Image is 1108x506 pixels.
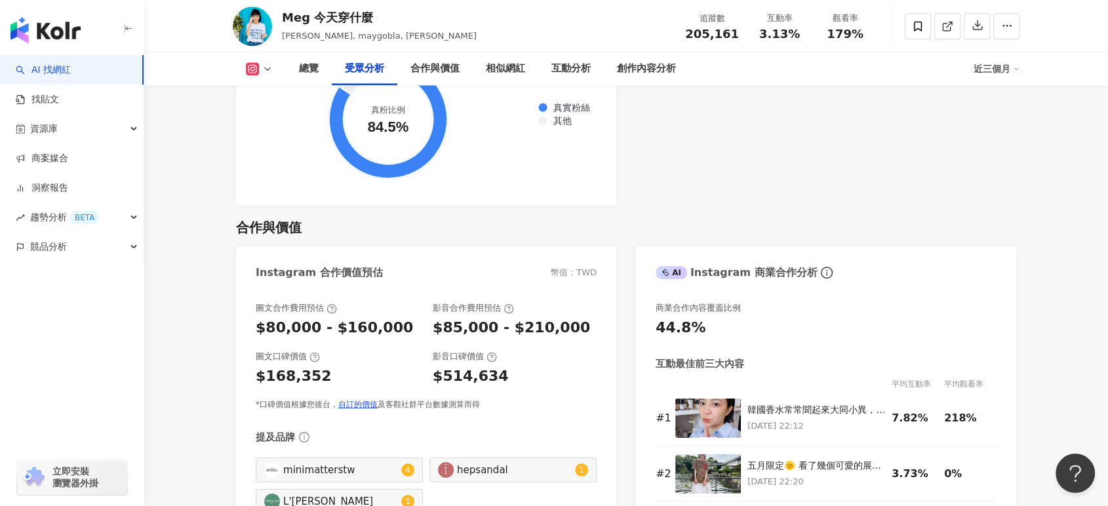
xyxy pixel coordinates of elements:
sup: 4 [401,463,414,477]
div: Instagram 商業合作分析 [656,265,817,280]
div: minimatterstw [283,463,398,477]
div: 7.82% [892,411,938,425]
div: 圖文口碑價值 [256,351,320,362]
a: 找貼文 [16,93,59,106]
div: $514,634 [433,366,509,387]
span: info-circle [819,265,835,281]
img: 韓國香水常常聞起來大同小異，但這四支韓國必收！ [675,399,741,438]
div: 相似網紅 [486,61,525,77]
span: 4 [405,465,410,475]
a: searchAI 找網紅 [16,64,71,77]
div: 提及品牌 [256,431,295,444]
span: 競品分析 [30,232,67,262]
img: KOL Avatar [264,462,280,478]
div: 合作與價值 [410,61,460,77]
span: 3.13% [759,28,800,41]
img: logo [10,17,81,43]
div: 五月限定🌞 看了幾個可愛的展、Blue Note聽了很棒的表演 還買了人生第一把洋傘 東京的太陽實在太猖狂🌶️ 豬排飯一定要收錄！ 吃到目前人生天花板豬排飯🐷 店名：ここまでやるか 還有一個好消... [747,459,885,473]
img: 五月限定🌞 看了幾個可愛的展、Blue Note聽了很棒的表演 還買了人生第一把洋傘 東京的太陽實在太猖狂🌶️ 豬排飯一定要收錄！ 吃到目前人生天花板豬排飯🐷 店名：ここまでやるか 還有一個好消... [675,454,741,494]
div: AI [656,266,687,279]
div: 近三個月 [974,58,1019,79]
sup: 1 [575,463,588,477]
div: 圖文合作費用預估 [256,302,337,314]
div: 影音口碑價值 [433,351,497,362]
div: 合作與價值 [236,218,302,237]
span: rise [16,213,25,222]
img: KOL Avatar [438,462,454,478]
span: info-circle [297,430,311,444]
div: Instagram 合作價值預估 [256,265,383,280]
div: *口碑價值根據您後台， 及客觀社群平台數據測算而得 [256,399,597,410]
div: # 2 [656,467,669,481]
div: 3.73% [892,467,938,481]
div: 總覽 [299,61,319,77]
div: $80,000 - $160,000 [256,318,413,338]
span: 其他 [544,116,572,126]
div: 創作內容分析 [617,61,676,77]
div: 互動最佳前三大內容 [656,357,744,371]
div: 觀看率 [820,12,870,25]
div: # 1 [656,411,669,425]
div: 218% [944,411,990,425]
span: 立即安裝 瀏覽器外掛 [52,465,98,489]
span: 205,161 [685,27,739,41]
iframe: Help Scout Beacon - Open [1056,454,1095,493]
span: 1 [579,465,584,475]
div: 幣值：TWD [551,267,597,279]
div: 44.8% [656,318,705,338]
p: [DATE] 22:20 [747,475,885,489]
div: 互動率 [755,12,804,25]
a: 商案媒合 [16,152,68,165]
div: 韓國香水常常聞起來大同小異，但這四支韓國必收！ [747,404,885,417]
span: 179% [827,28,863,41]
div: 商業合作內容覆蓋比例 [656,302,741,314]
div: 互動分析 [551,61,591,77]
a: chrome extension立即安裝 瀏覽器外掛 [17,459,127,495]
div: 影音合作費用預估 [433,302,514,314]
div: 0% [944,467,990,481]
span: 1 [405,497,410,506]
div: hepsandal [457,463,572,477]
img: KOL Avatar [233,7,272,46]
div: BETA [69,211,100,224]
span: [PERSON_NAME], maygobla, [PERSON_NAME] [282,31,477,41]
div: 受眾分析 [345,61,384,77]
p: [DATE] 22:12 [747,419,885,433]
span: 真實粉絲 [544,102,590,113]
div: 平均互動率 [892,378,944,391]
span: 資源庫 [30,114,58,144]
div: $168,352 [256,366,332,387]
a: 自訂的價值 [338,400,378,409]
div: $85,000 - $210,000 [433,318,590,338]
span: 趨勢分析 [30,203,100,232]
img: chrome extension [21,467,47,488]
a: 洞察報告 [16,182,68,195]
div: 追蹤數 [685,12,739,25]
div: Meg 今天穿什麼 [282,9,477,26]
div: 平均觀看率 [944,378,997,391]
